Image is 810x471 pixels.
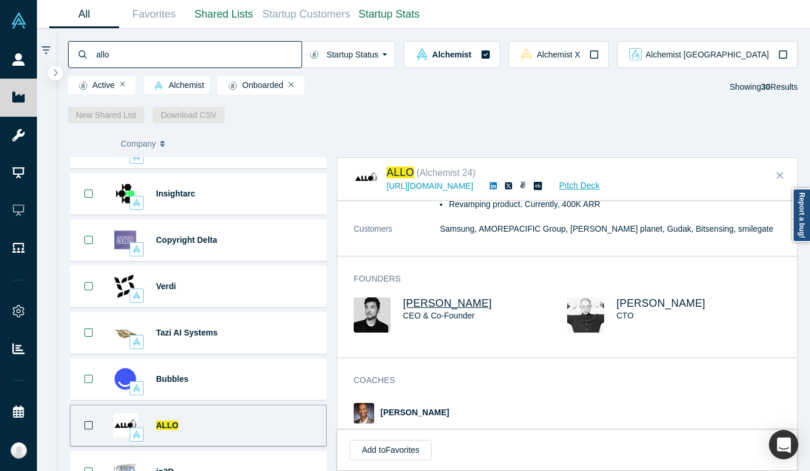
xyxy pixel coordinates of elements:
a: ALLO [387,167,414,178]
button: Bookmark [70,405,107,446]
a: Verdi [156,282,176,291]
img: Insightarc's Logo [113,181,138,206]
img: Startup status [79,81,87,90]
button: Remove Filter [120,80,126,89]
img: alchemist_aj Vault Logo [629,48,642,60]
button: Add toFavorites [350,440,432,460]
img: Copyright Delta's Logo [113,228,138,252]
img: alchemist Vault Logo [133,153,141,161]
button: Close [771,167,789,185]
img: Alchemist Vault Logo [11,12,27,29]
img: alchemist Vault Logo [416,48,428,60]
a: Pitch Deck [546,179,600,192]
a: All [49,1,119,28]
span: Company [121,131,156,156]
img: alchemist Vault Logo [133,199,141,207]
img: alchemist Vault Logo [133,292,141,300]
a: Copyright Delta [156,235,217,245]
button: Bookmark [70,266,107,307]
dd: Samsung, AMOREPACIFIC Group, [PERSON_NAME] planet, Gudak, Bitsensing, smilegate [440,223,781,235]
a: Startup Customers [259,1,354,28]
button: Remove Filter [289,80,294,89]
img: alchemistx Vault Logo [520,48,533,60]
img: ALLO's Logo [113,413,138,438]
img: Startup status [310,50,318,59]
a: Insightarc [156,189,195,198]
button: Startup Status [301,41,396,68]
a: [PERSON_NAME] [403,297,492,309]
dt: Customers [354,223,440,248]
a: [PERSON_NAME] [381,408,449,418]
a: Startup Stats [354,1,424,28]
span: Alchemist [149,81,204,90]
img: Bubbles's Logo [113,367,138,391]
span: Alchemist X [537,50,580,59]
img: Verdi's Logo [113,274,138,299]
a: Bubbles [156,374,188,384]
span: Alchemist [GEOGRAPHIC_DATA] [646,50,769,59]
a: Favorites [119,1,189,28]
a: [URL][DOMAIN_NAME] [387,181,473,191]
span: CTO [616,311,633,320]
span: Alchemist [432,50,472,59]
input: Search by company name, class, customer, one-liner or category [95,40,301,68]
span: Showing Results [730,82,798,92]
img: alchemist Vault Logo [133,384,141,392]
img: Kishan Bulusu [354,403,374,423]
button: alchemistx Vault LogoAlchemist X [509,41,609,68]
button: Bookmark [70,220,107,260]
button: alchemist_aj Vault LogoAlchemist [GEOGRAPHIC_DATA] [617,41,798,68]
img: alchemist Vault Logo [133,338,141,346]
a: Shared Lists [189,1,259,28]
button: Bookmark [70,313,107,353]
img: Tazi AI Systems's Logo [113,320,138,345]
h3: Founders [354,273,764,285]
strong: 30 [761,82,771,92]
button: Download CSV [152,107,225,123]
a: Tazi AI Systems [156,328,218,337]
span: Active [73,81,115,90]
li: Revamping product. Currently, 400K ARR [449,198,781,211]
small: ( Alchemist 24 ) [416,168,476,178]
img: alchemist Vault Logo [133,431,141,439]
a: Report a bug! [792,188,810,242]
a: [PERSON_NAME] [616,297,706,309]
img: Jake Kyung's Profile Image [567,297,604,333]
img: Startup status [228,81,237,90]
span: CEO & Co-Founder [403,311,475,320]
button: New Shared List [68,107,145,123]
h3: Coaches [354,374,764,387]
img: alchemist Vault Logo [133,245,141,253]
a: ALLO [156,421,178,430]
span: Onboarded [223,81,283,90]
button: Bookmark [70,174,107,214]
button: Bookmark [70,359,107,399]
button: alchemist Vault LogoAlchemist [404,41,500,68]
button: Company [121,131,207,156]
img: alchemist Vault Logo [154,81,163,90]
img: Raymond Hong's Profile Image [354,297,391,333]
img: ALLO's Logo [354,166,378,191]
img: Katinka Harsányi's Account [11,442,27,459]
